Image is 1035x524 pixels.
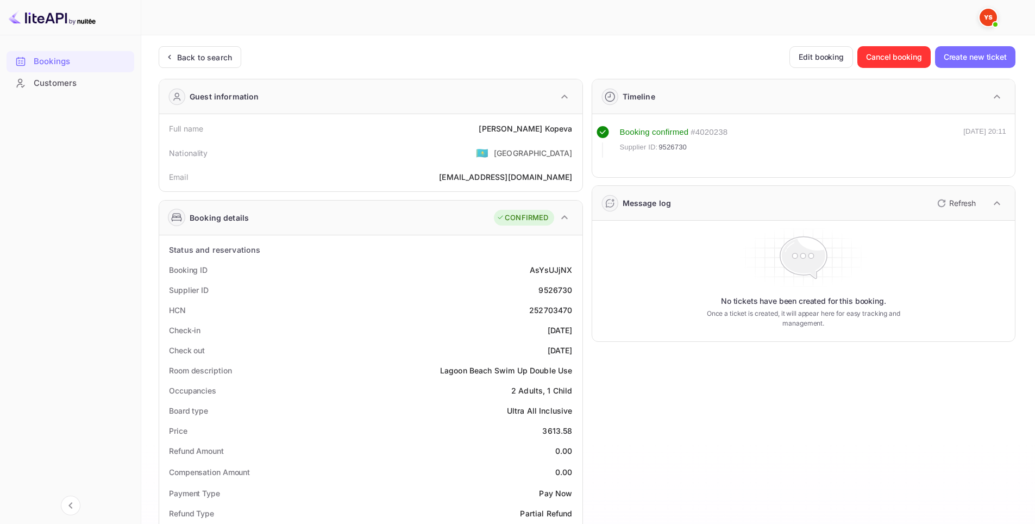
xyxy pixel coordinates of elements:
div: Pay Now [539,488,572,499]
div: [DATE] 20:11 [963,126,1006,158]
div: Room description [169,365,231,376]
p: Refresh [949,197,976,209]
div: # 4020238 [691,126,727,139]
div: 9526730 [538,284,572,296]
div: 0.00 [555,445,573,457]
div: Board type [169,405,208,416]
a: Bookings [7,51,134,71]
div: Supplier ID [169,284,209,296]
div: 0.00 [555,466,573,478]
div: 3613.58 [542,425,572,436]
span: Supplier ID: [620,142,658,153]
button: Collapse navigation [61,496,80,515]
div: 2 Adults, 1 Child [511,385,573,396]
a: Customers [7,73,134,93]
div: Booking ID [169,264,208,276]
div: [DATE] [548,345,573,356]
img: LiteAPI logo [9,9,96,26]
div: Payment Type [169,488,220,499]
button: Refresh [931,195,980,212]
div: Booking confirmed [620,126,689,139]
div: Check out [169,345,205,356]
div: Booking details [190,212,249,223]
div: [GEOGRAPHIC_DATA] [494,147,573,159]
div: [DATE] [548,325,573,336]
div: Partial Refund [520,508,572,519]
div: Email [169,171,188,183]
span: United States [476,143,488,163]
div: Bookings [7,51,134,72]
div: Compensation Amount [169,466,250,478]
div: Timeline [623,91,655,102]
div: Refund Amount [169,445,224,457]
div: Nationality [169,147,208,159]
div: 252703470 [529,304,572,316]
div: Check-in [169,325,200,336]
img: Yandex Support [980,9,997,26]
div: Occupancies [169,385,216,396]
button: Create new ticket [935,46,1015,68]
div: Lagoon Beach Swim Up Double Use [440,365,573,376]
p: Once a ticket is created, it will appear here for easy tracking and management. [689,309,917,328]
span: 9526730 [658,142,687,153]
div: Price [169,425,187,436]
div: Ultra All Inclusive [507,405,573,416]
div: Full name [169,123,203,134]
div: Refund Type [169,508,214,519]
div: Customers [34,77,129,90]
div: Customers [7,73,134,94]
div: Message log [623,197,672,209]
button: Cancel booking [857,46,931,68]
div: Back to search [177,52,232,63]
div: Bookings [34,55,129,68]
button: Edit booking [789,46,853,68]
div: CONFIRMED [497,213,548,223]
div: [PERSON_NAME] Kopeva [479,123,572,134]
div: [EMAIL_ADDRESS][DOMAIN_NAME] [439,171,572,183]
div: HCN [169,304,186,316]
div: Guest information [190,91,259,102]
div: Status and reservations [169,244,260,255]
div: AsYsUJjNX [530,264,572,276]
p: No tickets have been created for this booking. [721,296,886,307]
